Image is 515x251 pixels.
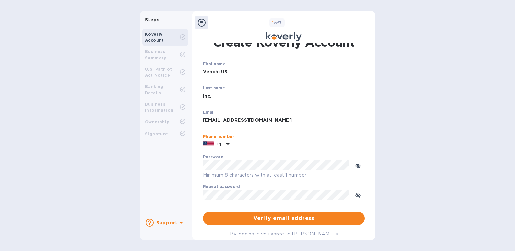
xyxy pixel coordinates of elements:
input: Enter your first name [203,67,365,77]
b: Ownership [145,119,170,124]
b: Steps [145,17,159,22]
label: Password [203,155,223,159]
b: Koverly Account [145,32,164,43]
b: Business Information [145,102,173,113]
button: toggle password visibility [351,188,365,202]
b: Banking Details [145,84,164,95]
label: Repeat password [203,185,240,189]
b: U.S. Patriot Act Notice [145,67,172,78]
b: Business Summary [145,49,166,60]
p: Minimum 8 characters with at least 1 number [203,171,365,179]
span: 1 [272,20,274,25]
label: Email [203,110,215,114]
label: Last name [203,86,225,90]
p: +1 [216,141,221,148]
label: Phone number [203,135,234,139]
button: toggle password visibility [351,158,365,172]
input: Enter your last name [203,91,365,101]
label: First name [203,62,225,66]
b: Signature [145,131,168,136]
button: Verify email address [203,212,365,225]
b: Support [156,220,177,225]
img: US [203,141,214,148]
b: of 7 [272,20,282,25]
input: Email [203,115,365,125]
span: By logging in you agree to [PERSON_NAME]'s and . [230,231,338,243]
span: Verify email address [208,214,359,222]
